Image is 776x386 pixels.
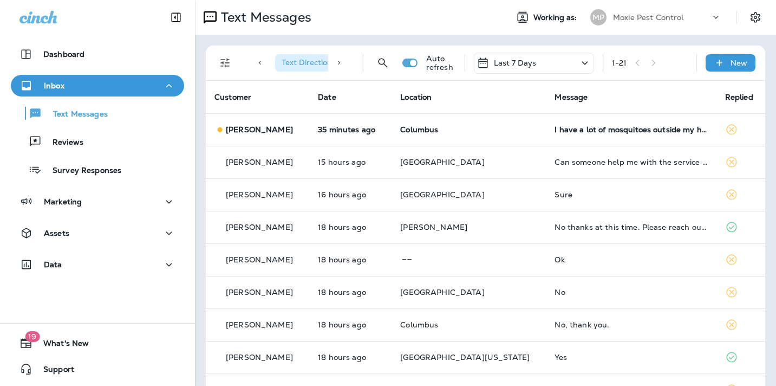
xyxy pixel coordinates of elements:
button: Reviews [11,130,184,153]
p: Text Messages [217,9,311,25]
span: Date [318,92,336,102]
button: Dashboard [11,43,184,65]
p: Assets [44,229,69,237]
p: [PERSON_NAME] [226,158,293,166]
p: [PERSON_NAME] [226,255,293,264]
span: What's New [32,339,89,352]
p: [PERSON_NAME] [226,353,293,362]
button: 19What's New [11,332,184,354]
span: 19 [25,331,40,342]
span: Columbus [400,125,438,134]
p: Dashboard [43,50,84,59]
span: Columbus [400,320,438,330]
div: MP [590,9,607,25]
p: Marketing [44,197,82,206]
p: Aug 19, 2025 02:37 PM [318,353,383,362]
p: Aug 19, 2025 03:05 PM [318,223,383,231]
p: Aug 19, 2025 03:04 PM [318,255,383,264]
p: New [731,59,747,67]
button: Survey Responses [11,158,184,181]
button: Filters [214,52,236,74]
p: [PERSON_NAME] [226,125,293,134]
div: 1 - 21 [612,59,627,67]
button: Assets [11,222,184,244]
p: [PERSON_NAME] [226,223,293,231]
button: Data [11,254,184,275]
p: Aug 19, 2025 02:39 PM [318,320,383,329]
p: [PERSON_NAME] [226,288,293,297]
div: No, thank you. [555,320,707,329]
div: Can someone help me with the service that we purchased about a year ago?Do we keep paying?And did... [555,158,707,166]
div: I have a lot of mosquitoes outside my home. [555,125,707,134]
p: Auto refresh [426,54,456,72]
p: [PERSON_NAME] [226,320,293,329]
span: Location [400,92,432,102]
button: Search Messages [372,52,394,74]
div: No [555,288,707,297]
p: [PERSON_NAME] [226,190,293,199]
p: Data [44,260,62,269]
span: [GEOGRAPHIC_DATA][US_STATE] [400,352,530,362]
span: Working as: [533,13,579,22]
p: Moxie Pest Control [613,13,684,22]
button: Marketing [11,191,184,213]
p: Last 7 Days [494,59,537,67]
div: Yes [555,353,707,362]
span: [GEOGRAPHIC_DATA] [400,287,484,297]
button: Support [11,358,184,380]
p: Aug 20, 2025 08:43 AM [318,125,383,134]
p: Reviews [42,138,83,148]
span: [GEOGRAPHIC_DATA] [400,190,484,200]
span: [PERSON_NAME] [400,222,467,232]
button: Text Messages [11,102,184,125]
button: Inbox [11,75,184,97]
div: Sure [555,190,707,199]
p: Aug 19, 2025 05:29 PM [318,158,383,166]
p: Aug 19, 2025 04:38 PM [318,190,383,199]
div: No thanks at this time. Please reach out next year when mosquito season starts. [555,223,707,231]
p: Text Messages [42,110,108,120]
div: Ok [555,255,707,264]
span: [GEOGRAPHIC_DATA] [400,157,484,167]
div: Text Direction:Incoming [275,54,386,72]
span: Replied [725,92,753,102]
p: Inbox [44,81,64,90]
span: Customer [214,92,251,102]
span: Message [555,92,588,102]
p: Aug 19, 2025 02:53 PM [318,288,383,297]
button: Collapse Sidebar [161,7,191,28]
button: Settings [746,8,765,27]
span: Support [32,365,74,378]
span: Text Direction : Incoming [282,57,368,67]
p: Survey Responses [42,166,121,176]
